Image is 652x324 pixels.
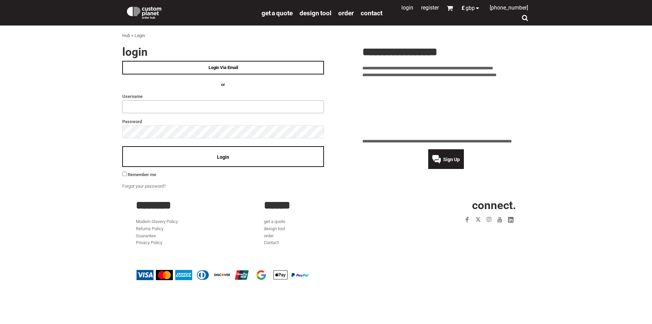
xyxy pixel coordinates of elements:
a: order [264,233,274,238]
a: order [338,9,354,17]
a: Privacy Policy [136,240,162,245]
a: Login Via Email [122,61,324,74]
a: Returns Policy [136,226,163,231]
img: Google Pay [253,270,270,280]
span: GBP [466,5,475,11]
img: Visa [137,270,153,280]
span: Login Via Email [209,65,238,70]
img: Mastercard [156,270,173,280]
div: Login [134,32,145,39]
a: Contact [361,9,382,17]
iframe: Customer reviews powered by Trustpilot [362,83,530,134]
a: Contact [264,240,279,245]
div: > [131,32,133,39]
a: design tool [264,226,285,231]
img: Diners Club [195,270,212,280]
a: Custom Planet [122,2,258,22]
iframe: Customer reviews powered by Trustpilot [422,229,516,237]
span: Login [217,154,229,160]
label: Username [122,92,324,100]
a: Hub [122,33,130,38]
span: Sign Up [443,157,460,162]
img: Discover [214,270,231,280]
h2: CONNECT. [392,200,516,211]
img: Apple Pay [272,270,289,280]
a: Forgot your password? [122,184,166,189]
img: American Express [175,270,192,280]
a: Login [401,4,413,11]
span: [PHONE_NUMBER] [490,4,528,11]
label: Password [122,118,324,125]
a: Modern Slavery Policy [136,219,178,224]
input: Remember me [122,172,127,176]
h4: OR [122,81,324,88]
span: Remember me [128,172,156,177]
img: China UnionPay [233,270,250,280]
a: design tool [300,9,331,17]
h2: Login [122,46,324,57]
a: Register [421,4,439,11]
a: get a quote [264,219,285,224]
img: Custom Planet [126,5,163,19]
a: get a quote [261,9,293,17]
a: Guarantee [136,233,156,238]
span: £ [461,5,466,11]
img: PayPal [291,273,308,277]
